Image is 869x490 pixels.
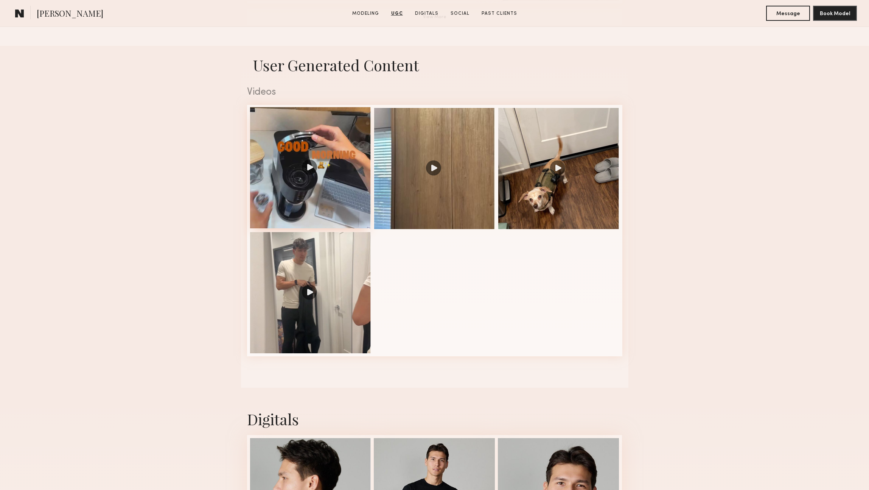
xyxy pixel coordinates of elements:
[37,8,103,21] span: [PERSON_NAME]
[813,10,857,16] a: Book Model
[247,87,622,97] div: Videos
[479,10,520,17] a: Past Clients
[349,10,382,17] a: Modeling
[766,6,810,21] button: Message
[241,55,628,75] h1: User Generated Content
[412,10,441,17] a: Digitals
[388,10,406,17] a: UGC
[813,6,857,21] button: Book Model
[247,409,622,429] div: Digitals
[448,10,473,17] a: Social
